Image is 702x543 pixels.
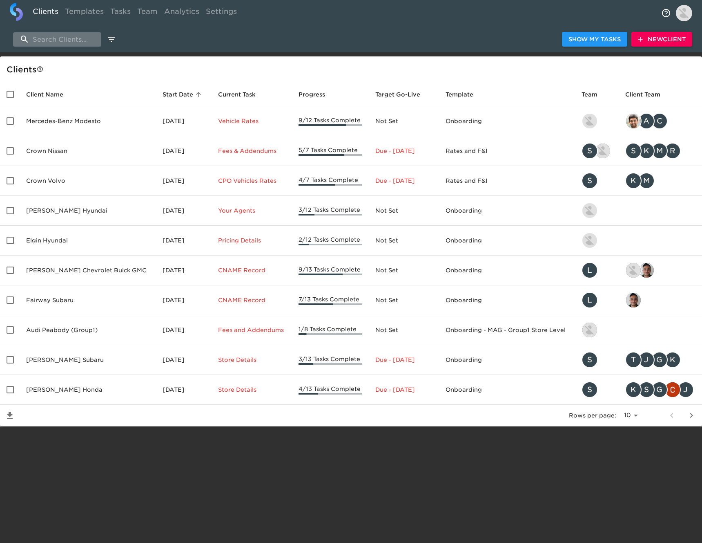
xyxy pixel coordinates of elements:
td: [DATE] [156,196,212,226]
img: sandeep@simplemnt.com [626,114,641,128]
select: rows per page [620,409,641,422]
img: nikko.foster@roadster.com [626,263,641,278]
p: Fees & Addendums [218,147,285,155]
p: CNAME Record [218,266,285,274]
div: L [582,292,598,308]
td: Not Set [369,315,439,345]
div: tj.joyce@schomp.com, james.kurtenbach@schomp.com, george.lawton@schomp.com, kevin.mand@schomp.com [625,352,695,368]
td: [DATE] [156,375,212,405]
span: This is the next Task in this Hub that should be completed [218,90,256,99]
p: Fees and Addendums [218,326,285,334]
span: Client Name [26,90,74,99]
div: K [625,381,642,398]
td: 2/12 Tasks Complete [292,226,369,256]
span: Start Date [163,90,204,99]
td: Fairway Subaru [20,285,156,315]
a: Templates [62,3,107,23]
div: kevin.lo@roadster.com [582,202,612,219]
input: search [13,32,101,47]
td: Mercedes-Benz Modesto [20,106,156,136]
p: CPO Vehicles Rates [218,177,285,185]
td: Audi Peabody (Group1) [20,315,156,345]
div: kwilson@crowncars.com, mcooley@crowncars.com [625,173,695,189]
img: Profile [676,5,692,21]
span: Show My Tasks [568,34,621,45]
div: savannah@roadster.com [582,352,612,368]
span: Team [582,90,608,99]
a: Analytics [161,3,203,23]
img: kevin.lo@roadster.com [582,233,597,248]
span: Target Go-Live [375,90,431,99]
td: Rates and F&I [439,166,575,196]
td: [DATE] [156,226,212,256]
div: kevin.mand@schomp.com, scott.graves@schomp.com, george.lawton@schomp.com, christopher.mccarthy@ro... [625,381,695,398]
td: 5/7 Tasks Complete [292,136,369,166]
p: CNAME Record [218,296,285,304]
div: G [651,352,668,368]
div: nikko.foster@roadster.com [582,322,612,338]
div: kevin.lo@roadster.com [582,232,612,249]
span: New Client [638,34,686,45]
div: S [582,352,598,368]
div: G [651,381,668,398]
button: edit [105,32,118,46]
div: savannah@roadster.com, austin@roadster.com [582,143,612,159]
div: A [638,113,655,129]
div: K [625,173,642,189]
td: Rates and F&I [439,136,575,166]
img: austin@roadster.com [595,144,610,158]
div: K [664,352,681,368]
td: 9/13 Tasks Complete [292,256,369,285]
p: Pricing Details [218,236,285,245]
td: Onboarding [439,226,575,256]
td: Onboarding [439,256,575,285]
p: Rows per page: [569,411,616,420]
td: 3/13 Tasks Complete [292,345,369,375]
td: 7/13 Tasks Complete [292,285,369,315]
a: Team [134,3,161,23]
td: Not Set [369,226,439,256]
button: notifications [656,3,676,23]
td: [DATE] [156,285,212,315]
img: nikko.foster@roadster.com [582,323,597,337]
p: Due - [DATE] [375,177,432,185]
div: sparent@crowncars.com, kwilson@crowncars.com, mcooley@crowncars.com, rrobins@crowncars.com [625,143,695,159]
span: Calculated based on the start date and the duration of all Tasks contained in this Hub. [375,90,420,99]
div: S [625,143,642,159]
td: [DATE] [156,136,212,166]
td: [DATE] [156,166,212,196]
td: 1/8 Tasks Complete [292,315,369,345]
td: [DATE] [156,256,212,285]
td: Not Set [369,256,439,285]
p: Due - [DATE] [375,147,432,155]
div: S [582,173,598,189]
div: S [582,381,598,398]
td: Onboarding [439,196,575,226]
img: christopher.mccarthy@roadster.com [665,382,680,397]
td: Onboarding [439,285,575,315]
span: Progress [299,90,336,99]
td: Onboarding [439,106,575,136]
td: [DATE] [156,345,212,375]
div: J [638,352,655,368]
p: Your Agents [218,206,285,215]
div: M [638,173,655,189]
button: next page [682,406,701,425]
img: logo [10,3,23,21]
td: Not Set [369,196,439,226]
div: kevin.lo@roadster.com [582,113,612,129]
div: S [582,143,598,159]
td: [DATE] [156,315,212,345]
div: sandeep@simplemnt.com, angelique.nurse@roadster.com, clayton.mandel@roadster.com [625,113,695,129]
a: Tasks [107,3,134,23]
div: J [677,381,694,398]
div: R [664,143,681,159]
div: savannah@roadster.com [582,381,612,398]
td: Crown Nissan [20,136,156,166]
div: S [638,381,655,398]
div: leland@roadster.com [582,262,612,278]
div: savannah@roadster.com [582,173,612,189]
p: Due - [DATE] [375,356,432,364]
p: Vehicle Rates [218,117,285,125]
td: Crown Volvo [20,166,156,196]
